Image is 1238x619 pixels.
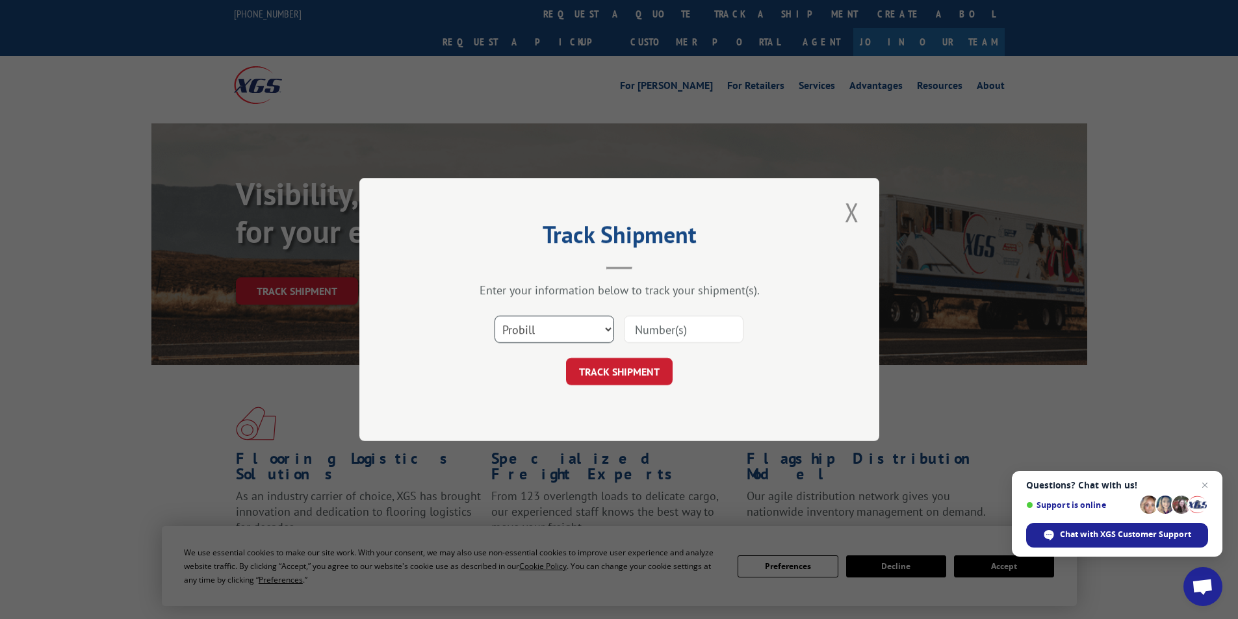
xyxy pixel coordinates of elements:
[624,316,743,343] input: Number(s)
[424,283,814,297] div: Enter your information below to track your shipment(s).
[1026,480,1208,490] span: Questions? Chat with us!
[841,194,863,230] button: Close modal
[1060,529,1191,540] span: Chat with XGS Customer Support
[566,358,673,385] button: TRACK SHIPMENT
[1183,567,1222,606] a: Open chat
[424,225,814,250] h2: Track Shipment
[1026,523,1208,548] span: Chat with XGS Customer Support
[1026,500,1135,510] span: Support is online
